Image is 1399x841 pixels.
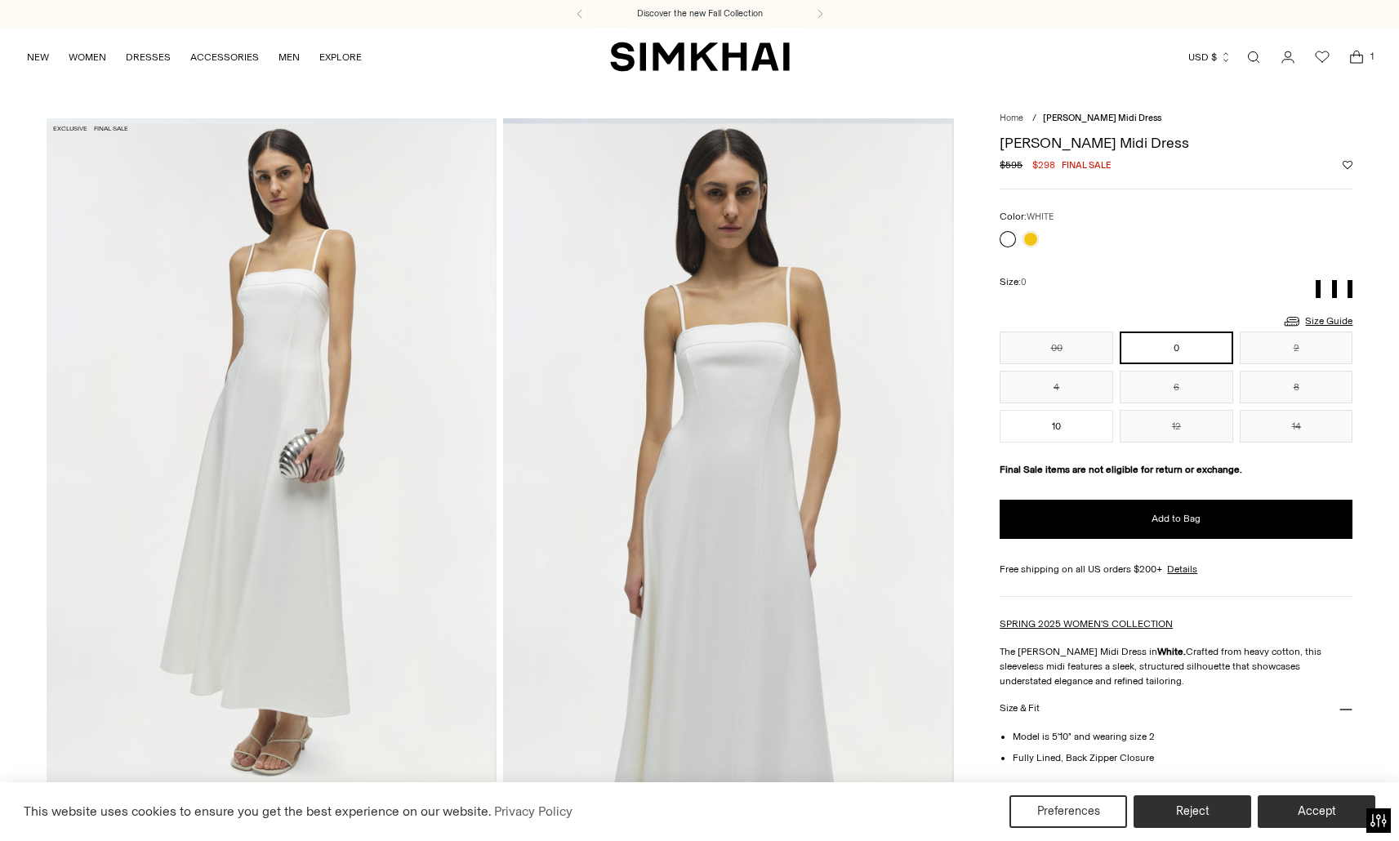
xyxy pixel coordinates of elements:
[1000,562,1352,576] div: Free shipping on all US orders $200+
[1000,644,1352,688] p: The [PERSON_NAME] Midi Dress in Crafted from heavy cotton, this sleeveless midi features a sleek,...
[24,803,492,819] span: This website uses cookies to ensure you get the best experience on our website.
[1282,311,1352,332] a: Size Guide
[1000,274,1027,290] label: Size:
[1188,39,1232,75] button: USD $
[1134,795,1251,828] button: Reject
[1000,500,1352,539] button: Add to Bag
[1000,464,1242,475] strong: Final Sale items are not eligible for return or exchange.
[47,118,497,794] img: Marisol Cotton Midi Dress
[278,39,300,75] a: MEN
[1027,211,1054,222] span: WHITE
[1240,410,1353,443] button: 14
[1240,371,1353,403] button: 8
[1000,209,1054,225] label: Color:
[27,39,49,75] a: NEW
[1000,618,1173,630] a: SPRING 2025 WOMEN'S COLLECTION
[1258,795,1375,828] button: Accept
[1000,113,1023,123] a: Home
[1021,277,1027,287] span: 0
[1240,332,1353,364] button: 2
[1000,136,1352,150] h1: [PERSON_NAME] Midi Dress
[492,799,575,824] a: Privacy Policy (opens in a new tab)
[1013,729,1352,744] li: Model is 5'10" and wearing size 2
[1000,688,1352,730] button: Size & Fit
[503,118,954,794] img: Marisol Cotton Midi Dress
[1157,646,1186,657] strong: White.
[610,41,790,73] a: SIMKHAI
[1306,41,1339,73] a: Wishlist
[1120,410,1233,443] button: 12
[1000,371,1113,403] button: 4
[1000,703,1039,714] h3: Size & Fit
[1000,112,1352,126] nav: breadcrumbs
[1000,410,1113,443] button: 10
[1043,113,1161,123] span: [PERSON_NAME] Midi Dress
[1343,160,1352,170] button: Add to Wishlist
[1000,332,1113,364] button: 00
[126,39,171,75] a: DRESSES
[69,39,106,75] a: WOMEN
[1032,112,1036,126] div: /
[1272,41,1304,73] a: Go to the account page
[1120,332,1233,364] button: 0
[1340,41,1373,73] a: Open cart modal
[190,39,259,75] a: ACCESSORIES
[1237,41,1270,73] a: Open search modal
[1365,49,1379,64] span: 1
[637,7,763,20] a: Discover the new Fall Collection
[1167,562,1197,576] a: Details
[1152,512,1201,526] span: Add to Bag
[1120,371,1233,403] button: 6
[319,39,362,75] a: EXPLORE
[1032,158,1055,172] span: $298
[1009,795,1127,828] button: Preferences
[1013,750,1352,765] li: Fully Lined, Back Zipper Closure
[1000,158,1023,172] s: $595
